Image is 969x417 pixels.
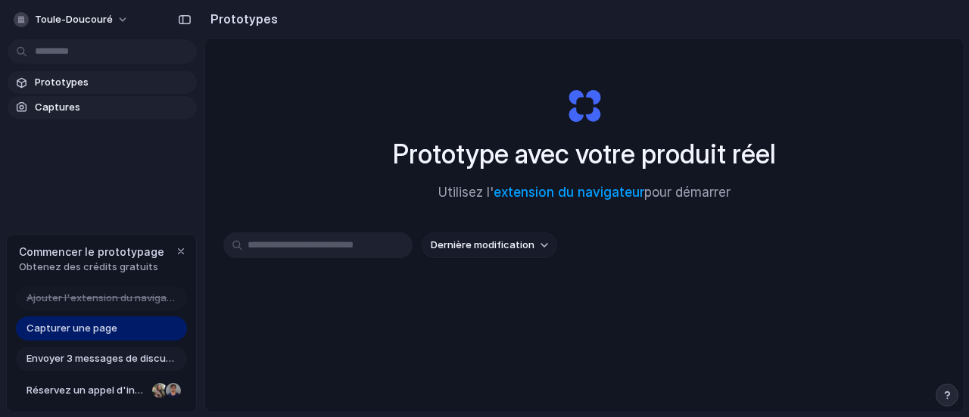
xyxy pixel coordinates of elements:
div: Christian Iacullo [164,381,182,400]
font: Ajouter l'extension du navigateur [26,291,187,303]
font: Prototype avec votre produit réel [393,138,776,170]
font: Obtenez des crédits gratuits [19,260,158,272]
a: extension du navigateur [494,185,644,200]
div: Nicole Kubica [151,381,169,400]
font: Envoyer 3 messages de discussion [26,352,191,364]
font: Prototypes [210,11,278,26]
button: Dernière modification [422,232,557,258]
font: toule-doucouré [35,13,113,25]
font: Prototypes [35,76,89,88]
a: Captures [8,96,197,119]
font: Réservez un appel d'intégration [26,384,180,396]
font: Commencer le prototypage [19,245,164,258]
a: Réservez un appel d'intégration [16,378,187,403]
a: Prototypes [8,71,197,94]
font: Captures [35,101,80,113]
font: Dernière modification [431,238,534,251]
font: Utilisez l' [438,185,494,200]
font: pour démarrer [644,185,731,200]
font: Capturer une page [26,322,117,334]
button: toule-doucouré [8,8,136,32]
